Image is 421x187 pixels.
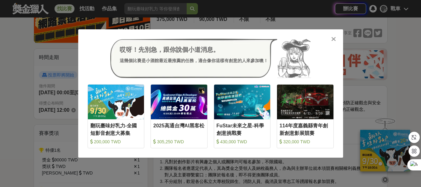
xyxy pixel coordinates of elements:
[90,122,142,136] div: 翻玩臺味好乳力-全國短影音創意大募集
[151,84,208,148] a: Cover Image2025高通台灣AI黑客松 305,250 TWD
[151,85,207,119] img: Cover Image
[277,85,333,119] img: Cover Image
[88,85,144,119] img: Cover Image
[120,45,268,54] div: 哎呀！先別急，跟你說個小道消息。
[88,84,145,148] a: Cover Image翻玩臺味好乳力-全國短影音創意大募集 200,000 TWD
[120,57,268,64] div: 這幾個比賽是小酒館最近最推薦的任務，適合像你這樣有創意的人來參加噢！
[214,84,271,148] a: Cover ImageFuStar未來之星-科學創意挑戰賽 430,000 TWD
[280,122,331,136] div: 114年度嘉義縣青年創新創意影展競賽
[214,85,270,119] img: Cover Image
[90,139,142,145] div: 200,000 TWD
[153,139,205,145] div: 305,250 TWD
[153,122,205,136] div: 2025高通台灣AI黑客松
[217,122,268,136] div: FuStar未來之星-科學創意挑戰賽
[277,84,334,148] a: Cover Image114年度嘉義縣青年創新創意影展競賽 320,000 TWD
[277,39,311,78] img: Avatar
[217,139,268,145] div: 430,000 TWD
[280,139,331,145] div: 320,000 TWD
